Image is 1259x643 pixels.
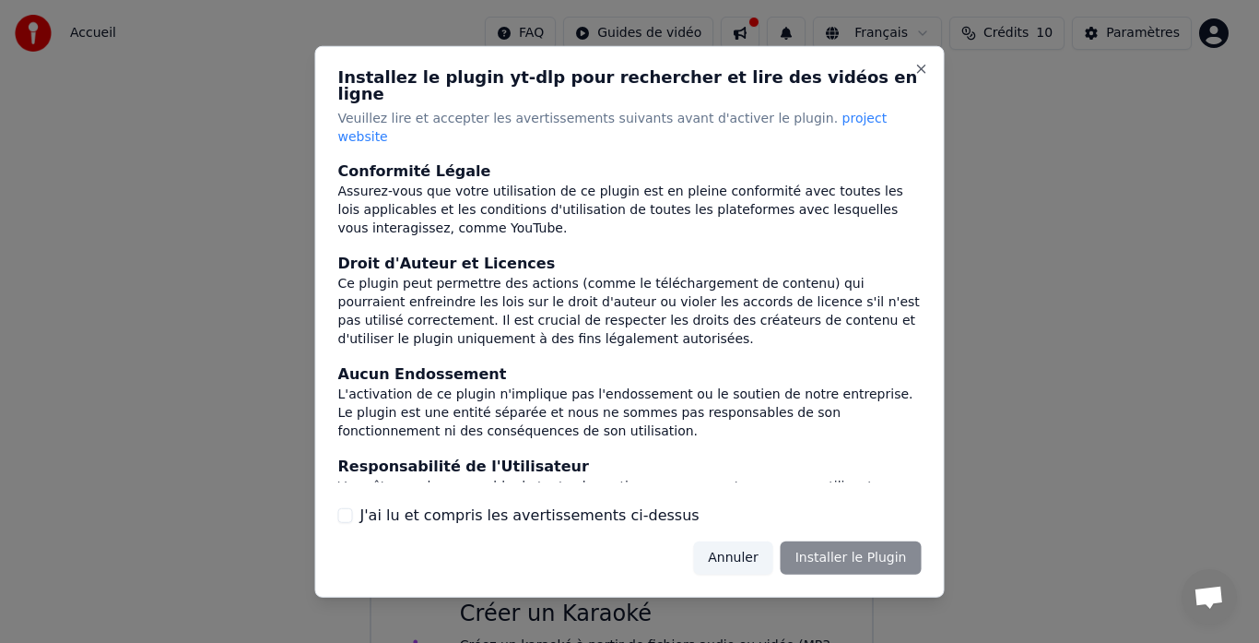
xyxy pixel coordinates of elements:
[338,253,922,275] div: Droit d'Auteur et Licences
[338,161,922,183] div: Conformité Légale
[338,110,888,143] span: project website
[338,183,922,238] div: Assurez-vous que votre utilisation de ce plugin est en pleine conformité avec toutes les lois app...
[360,505,700,527] label: J'ai lu et compris les avertissements ci-dessus
[693,542,772,575] button: Annuler
[338,478,922,533] div: Vous êtes seul responsable de toutes les actions que vous entreprenez en utilisant ce plugin. Cel...
[338,456,922,478] div: Responsabilité de l'Utilisateur
[338,275,922,349] div: Ce plugin peut permettre des actions (comme le téléchargement de contenu) qui pourraient enfreind...
[338,109,922,146] p: Veuillez lire et accepter les avertissements suivants avant d'activer le plugin.
[338,363,922,386] div: Aucun Endossement
[338,386,922,441] div: L'activation de ce plugin n'implique pas l'endossement ou le soutien de notre entreprise. Le plug...
[338,68,922,101] h2: Installez le plugin yt-dlp pour rechercher et lire des vidéos en ligne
